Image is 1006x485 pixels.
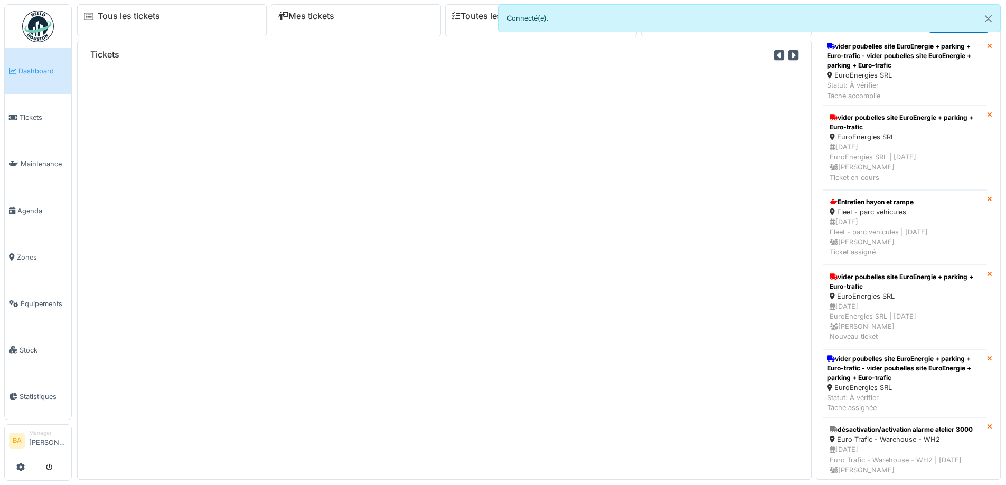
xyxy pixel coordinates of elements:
div: EuroEnergies SRL [830,291,980,301]
a: Mes tickets [278,11,334,21]
div: Euro Trafic - Warehouse - WH2 [830,434,980,444]
div: vider poubelles site EuroEnergie + parking + Euro-trafic - vider poubelles site EuroEnergie + par... [827,42,983,70]
span: Stock [20,345,67,355]
a: vider poubelles site EuroEnergie + parking + Euro-trafic - vider poubelles site EuroEnergie + par... [823,37,987,106]
span: Statistiques [20,392,67,402]
h6: Tickets [90,50,119,60]
a: Équipements [5,280,71,327]
a: Statistiques [5,373,71,420]
div: Connecté(e). [498,4,1001,32]
div: EuroEnergies SRL [827,383,983,393]
div: désactivation/activation alarme atelier 3000 [830,425,980,434]
div: [DATE] EuroEnergies SRL | [DATE] [PERSON_NAME] Nouveau ticket [830,301,980,342]
div: Statut: À vérifier Tâche assignée [827,393,983,413]
div: Manager [29,429,67,437]
button: Close [976,5,1000,33]
span: Agenda [17,206,67,216]
div: [DATE] EuroEnergies SRL | [DATE] [PERSON_NAME] Ticket en cours [830,142,980,183]
div: EuroEnergies SRL [830,132,980,142]
span: Tickets [20,112,67,122]
a: BA Manager[PERSON_NAME] [9,429,67,454]
a: Agenda [5,187,71,234]
a: Entretien hayon et rampe Fleet - parc véhicules [DATE]Fleet - parc véhicules | [DATE] [PERSON_NAM... [823,190,987,265]
div: Statut: À vérifier Tâche accomplie [827,80,983,100]
div: Fleet - parc véhicules [830,207,980,217]
div: vider poubelles site EuroEnergie + parking + Euro-trafic [830,272,980,291]
li: BA [9,433,25,449]
a: Stock [5,327,71,373]
div: EuroEnergies SRL [827,70,983,80]
a: Tous les tickets [98,11,160,21]
a: Zones [5,234,71,280]
span: Maintenance [21,159,67,169]
a: Tickets [5,94,71,141]
div: vider poubelles site EuroEnergie + parking + Euro-trafic - vider poubelles site EuroEnergie + par... [827,354,983,383]
span: Équipements [21,299,67,309]
div: [DATE] Euro Trafic - Warehouse - WH2 | [DATE] [PERSON_NAME] Nouveau ticket [830,444,980,485]
div: [DATE] Fleet - parc véhicules | [DATE] [PERSON_NAME] Ticket assigné [830,217,980,258]
span: Dashboard [18,66,67,76]
a: vider poubelles site EuroEnergie + parking + Euro-trafic - vider poubelles site EuroEnergie + par... [823,349,987,418]
img: Badge_color-CXgf-gQk.svg [22,11,54,42]
a: vider poubelles site EuroEnergie + parking + Euro-trafic EuroEnergies SRL [DATE]EuroEnergies SRL ... [823,106,987,190]
a: vider poubelles site EuroEnergie + parking + Euro-trafic EuroEnergies SRL [DATE]EuroEnergies SRL ... [823,265,987,349]
div: vider poubelles site EuroEnergie + parking + Euro-trafic [830,113,980,132]
a: Maintenance [5,141,71,187]
span: Zones [17,252,67,262]
div: Entretien hayon et rampe [830,197,980,207]
li: [PERSON_NAME] [29,429,67,452]
a: Dashboard [5,48,71,94]
a: Toutes les tâches [452,11,531,21]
